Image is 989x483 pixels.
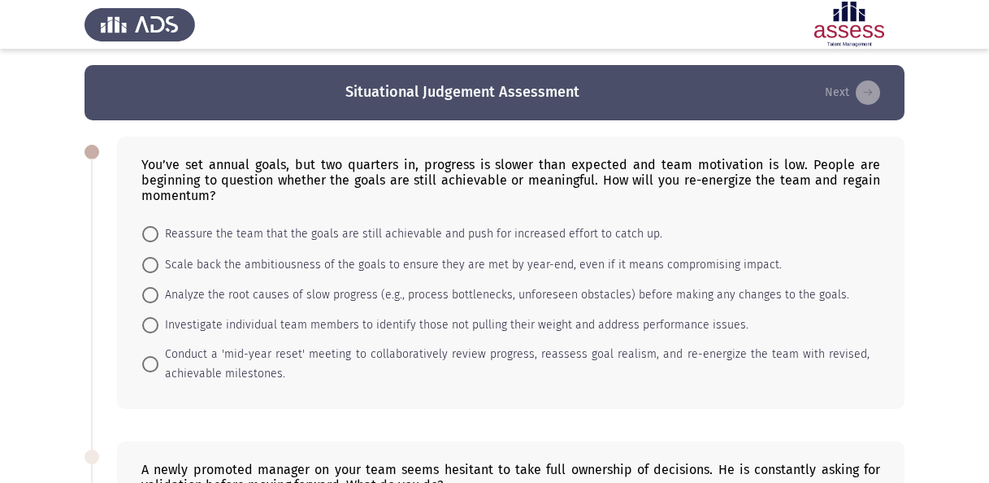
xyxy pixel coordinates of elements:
[158,255,782,275] span: Scale back the ambitiousness of the goals to ensure they are met by year-end, even if it means co...
[85,2,195,47] img: Assess Talent Management logo
[158,315,748,335] span: Investigate individual team members to identify those not pulling their weight and address perfor...
[820,80,885,106] button: check the missing
[794,2,904,47] img: Assessment logo of ASSESS Situational Judgement Assessment (EN/AR) THL
[141,157,880,203] div: You’ve set annual goals, but two quarters in, progress is slower than expected and team motivatio...
[158,345,870,384] span: Conduct a 'mid-year reset' meeting to collaboratively review progress, reassess goal realism, and...
[345,82,579,102] h3: Situational Judgement Assessment
[158,224,662,244] span: Reassure the team that the goals are still achievable and push for increased effort to catch up.
[158,285,849,305] span: Analyze the root causes of slow progress (e.g., process bottlenecks, unforeseen obstacles) before...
